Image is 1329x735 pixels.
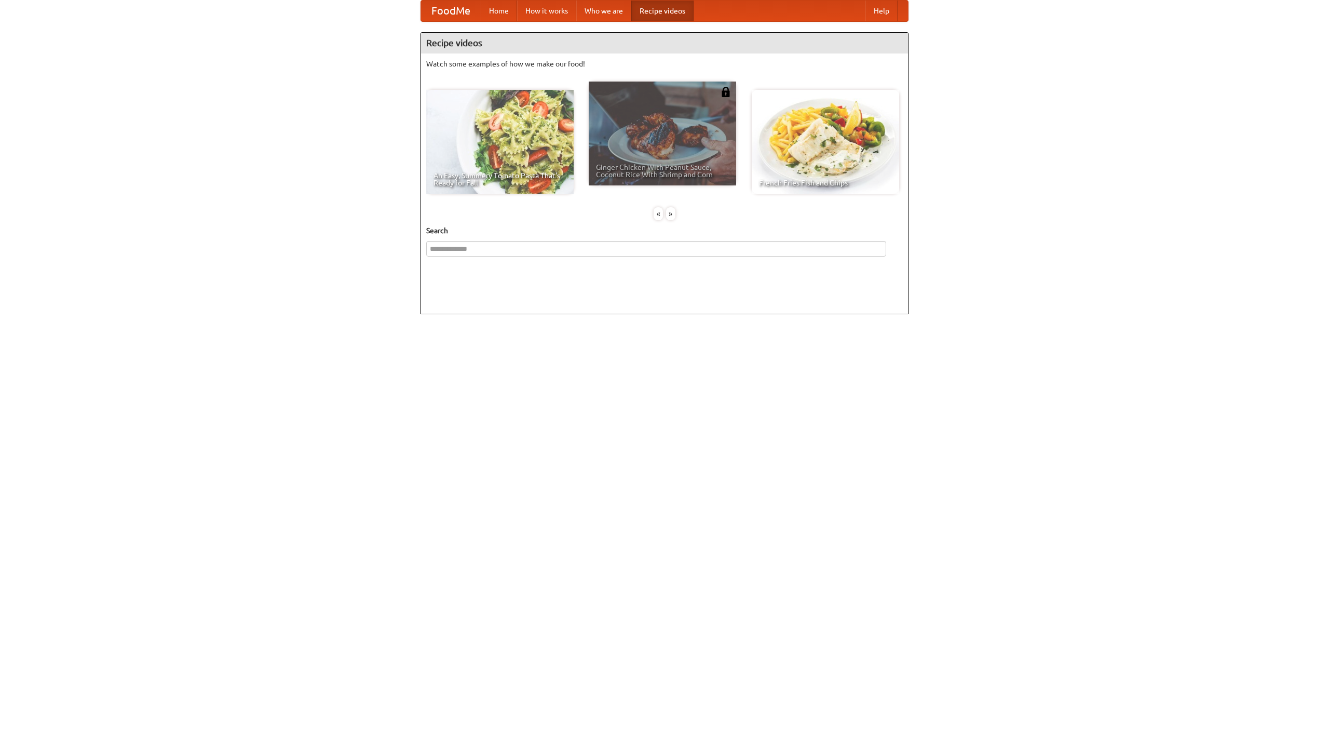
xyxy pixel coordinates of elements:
[426,59,903,69] p: Watch some examples of how we make our food!
[752,90,899,194] a: French Fries Fish and Chips
[433,172,566,186] span: An Easy, Summery Tomato Pasta That's Ready for Fall
[426,90,574,194] a: An Easy, Summery Tomato Pasta That's Ready for Fall
[426,225,903,236] h5: Search
[631,1,694,21] a: Recipe videos
[865,1,898,21] a: Help
[759,179,892,186] span: French Fries Fish and Chips
[421,1,481,21] a: FoodMe
[481,1,517,21] a: Home
[721,87,731,97] img: 483408.png
[421,33,908,54] h4: Recipe videos
[517,1,576,21] a: How it works
[666,207,675,220] div: »
[576,1,631,21] a: Who we are
[654,207,663,220] div: «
